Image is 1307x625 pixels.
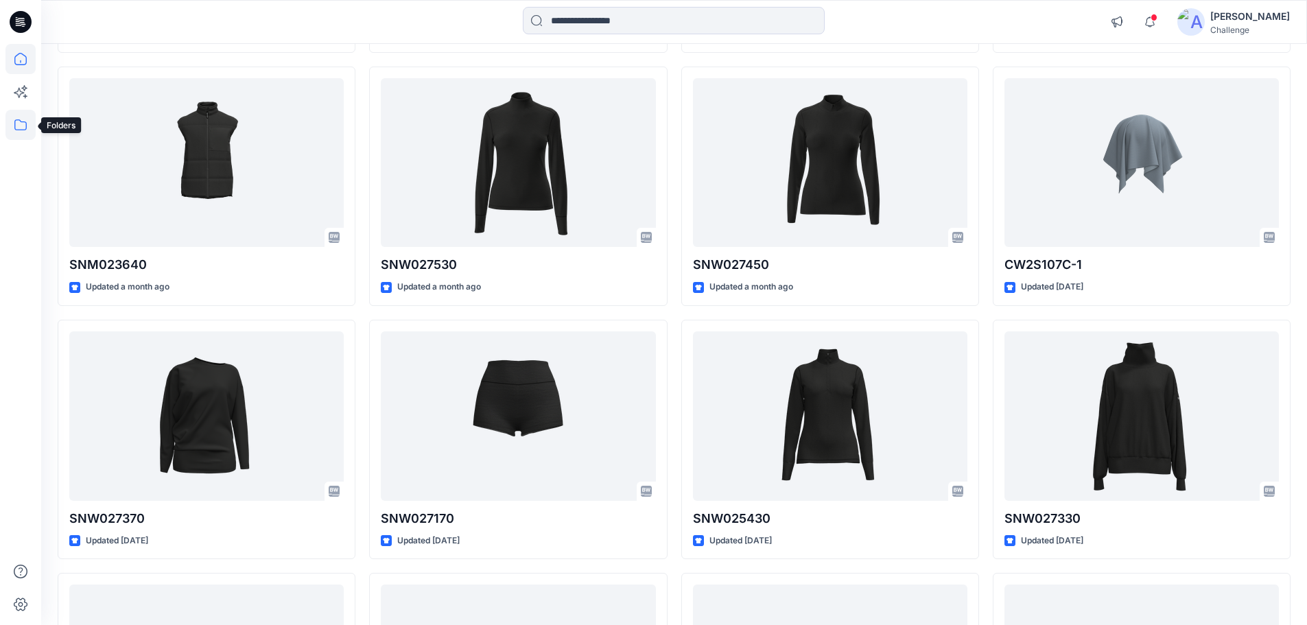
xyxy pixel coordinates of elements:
a: SNW027370 [69,331,344,501]
img: avatar [1177,8,1205,36]
p: SNW025430 [693,509,967,528]
p: SNM023640 [69,255,344,274]
div: Challenge [1210,25,1290,35]
p: Updated [DATE] [709,534,772,548]
p: Updated [DATE] [397,534,460,548]
p: SNW027170 [381,509,655,528]
p: Updated [DATE] [86,534,148,548]
p: Updated [DATE] [1021,534,1083,548]
p: SNW027450 [693,255,967,274]
p: SNW027370 [69,509,344,528]
a: SNM023640 [69,78,344,248]
p: CW2S107C-1 [1004,255,1279,274]
a: SNW025430 [693,331,967,501]
p: Updated [DATE] [1021,280,1083,294]
p: SNW027330 [1004,509,1279,528]
a: CW2S107C-1 [1004,78,1279,248]
p: Updated a month ago [86,280,169,294]
p: Updated a month ago [397,280,481,294]
div: [PERSON_NAME] [1210,8,1290,25]
a: SNW027450 [693,78,967,248]
a: SNW027170 [381,331,655,501]
a: SNW027330 [1004,331,1279,501]
a: SNW027530 [381,78,655,248]
p: SNW027530 [381,255,655,274]
p: Updated a month ago [709,280,793,294]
